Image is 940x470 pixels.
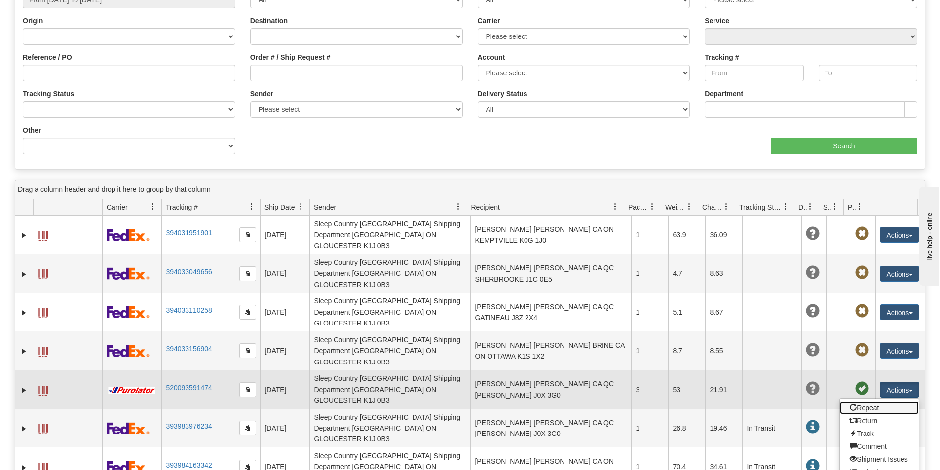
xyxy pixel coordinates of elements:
label: Service [705,16,729,26]
td: Sleep Country [GEOGRAPHIC_DATA] Shipping Department [GEOGRAPHIC_DATA] ON GLOUCESTER K1J 0B3 [309,293,470,331]
a: Expand [19,308,29,318]
td: 8.55 [705,331,742,370]
span: In Transit [806,420,820,434]
span: Recipient [471,202,500,212]
td: [DATE] [260,293,309,331]
a: Expand [19,230,29,240]
a: Tracking Status filter column settings [777,198,794,215]
td: 5.1 [668,293,705,331]
td: 1 [631,254,668,292]
a: Label [38,304,48,320]
td: [PERSON_NAME] [PERSON_NAME] CA ON KEMPTVILLE K0G 1J0 [470,216,631,254]
span: Pickup Not Assigned [855,304,869,318]
td: 1 [631,331,668,370]
span: Weight [665,202,686,212]
label: Department [705,89,743,99]
span: Packages [628,202,649,212]
td: Sleep Country [GEOGRAPHIC_DATA] Shipping Department [GEOGRAPHIC_DATA] ON GLOUCESTER K1J 0B3 [309,216,470,254]
a: Label [38,420,48,435]
div: grid grouping header [15,180,925,199]
button: Copy to clipboard [239,227,256,242]
span: Sender [314,202,336,212]
button: Copy to clipboard [239,343,256,358]
td: [DATE] [260,370,309,409]
label: Carrier [478,16,500,26]
span: Carrier [107,202,128,212]
span: Unknown [806,343,820,357]
button: Copy to clipboard [239,382,256,397]
span: Pickup Not Assigned [855,343,869,357]
button: Copy to clipboard [239,421,256,435]
span: Ship Date [264,202,295,212]
label: Destination [250,16,288,26]
img: 2 - FedEx Express® [107,267,150,280]
label: Tracking Status [23,89,74,99]
button: Copy to clipboard [239,305,256,320]
span: Unknown [806,227,820,241]
img: 2 - FedEx Express® [107,229,150,241]
td: [PERSON_NAME] [PERSON_NAME] CA QC SHERBROOKE J1C 0E5 [470,254,631,292]
input: From [705,65,803,81]
a: Weight filter column settings [681,198,698,215]
td: 1 [631,293,668,331]
td: 19.46 [705,409,742,447]
a: Label [38,381,48,397]
td: [PERSON_NAME] [PERSON_NAME] BRINE CA ON OTTAWA K1S 1X2 [470,331,631,370]
span: Unknown [806,304,820,318]
a: Expand [19,385,29,395]
a: Charge filter column settings [718,198,735,215]
a: Label [38,226,48,242]
span: Tracking # [166,202,198,212]
a: Expand [19,269,29,279]
td: 3 [631,370,668,409]
a: Shipment Issues filter column settings [827,198,843,215]
td: 8.67 [705,293,742,331]
td: 21.91 [705,370,742,409]
label: Reference / PO [23,52,72,62]
td: 1 [631,216,668,254]
span: Pickup Status [848,202,856,212]
a: 394033156904 [166,345,212,353]
a: 393984163342 [166,461,212,469]
img: 2 - FedEx Express® [107,422,150,434]
a: Delivery Status filter column settings [802,198,819,215]
td: [PERSON_NAME] [PERSON_NAME] CA QC GATINEAU J8Z 2X4 [470,293,631,331]
a: Repeat [840,401,919,414]
td: [DATE] [260,216,309,254]
label: Sender [250,89,273,99]
td: 1 [631,409,668,447]
span: Delivery Status [798,202,807,212]
a: Comment [840,440,919,453]
td: [DATE] [260,409,309,447]
td: 26.8 [668,409,705,447]
label: Delivery Status [478,89,527,99]
td: [DATE] [260,254,309,292]
td: Sleep Country [GEOGRAPHIC_DATA] Shipping Department [GEOGRAPHIC_DATA] ON GLOUCESTER K1J 0B3 [309,370,470,409]
td: 63.9 [668,216,705,254]
a: 393983976234 [166,422,212,430]
a: Packages filter column settings [644,198,661,215]
a: Track [840,427,919,440]
a: 394031951901 [166,229,212,237]
button: Actions [880,227,919,243]
td: [PERSON_NAME] [PERSON_NAME] CA QC [PERSON_NAME] J0X 3G0 [470,370,631,409]
a: Shipment Issues [840,453,919,466]
img: 11 - Purolator [107,387,157,394]
td: 4.7 [668,254,705,292]
td: [DATE] [260,331,309,370]
span: Unknown [806,266,820,280]
label: Account [478,52,505,62]
a: Recipient filter column settings [607,198,624,215]
td: [PERSON_NAME] [PERSON_NAME] CA QC [PERSON_NAME] J0X 3G0 [470,409,631,447]
a: Expand [19,424,29,434]
button: Actions [880,343,919,359]
button: Actions [880,266,919,282]
a: Label [38,342,48,358]
input: Search [771,138,917,154]
td: Sleep Country [GEOGRAPHIC_DATA] Shipping Department [GEOGRAPHIC_DATA] ON GLOUCESTER K1J 0B3 [309,331,470,370]
a: 394033049656 [166,268,212,276]
td: In Transit [742,409,801,447]
td: 8.63 [705,254,742,292]
span: Unknown [806,382,820,396]
td: 36.09 [705,216,742,254]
